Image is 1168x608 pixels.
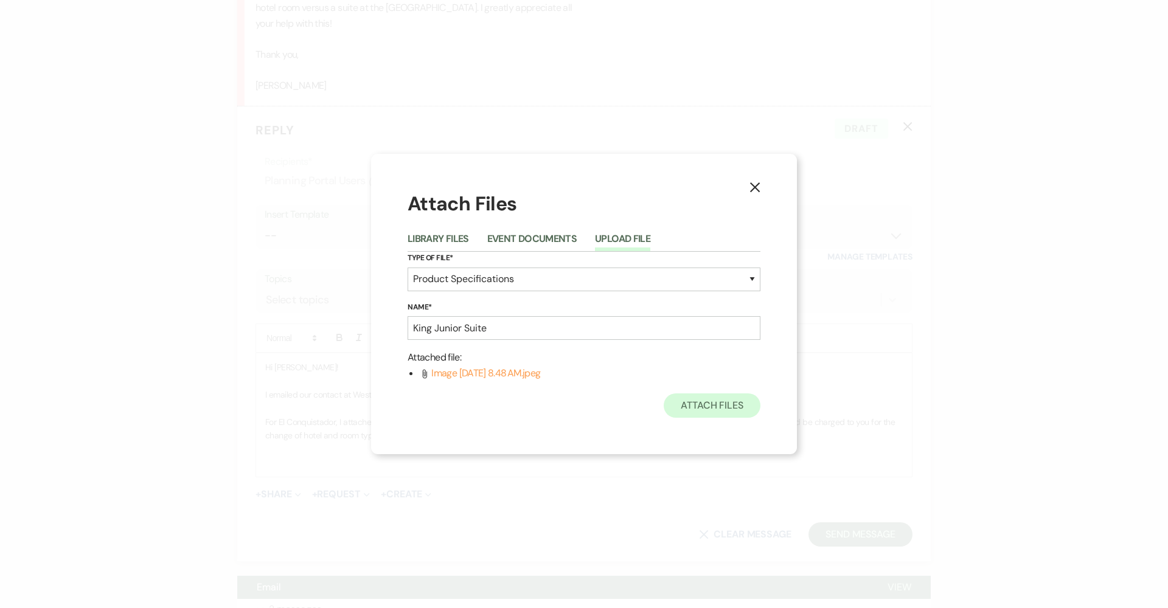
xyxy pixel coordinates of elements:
[408,252,760,265] label: Type of File*
[431,367,540,379] span: Image [DATE] 8.48 AM.jpeg
[595,234,650,251] button: Upload File
[408,234,469,251] button: Library Files
[408,301,760,314] label: Name*
[487,234,577,251] button: Event Documents
[664,393,760,418] button: Attach Files
[408,350,760,365] p: Attached file :
[408,190,760,218] h1: Attach Files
